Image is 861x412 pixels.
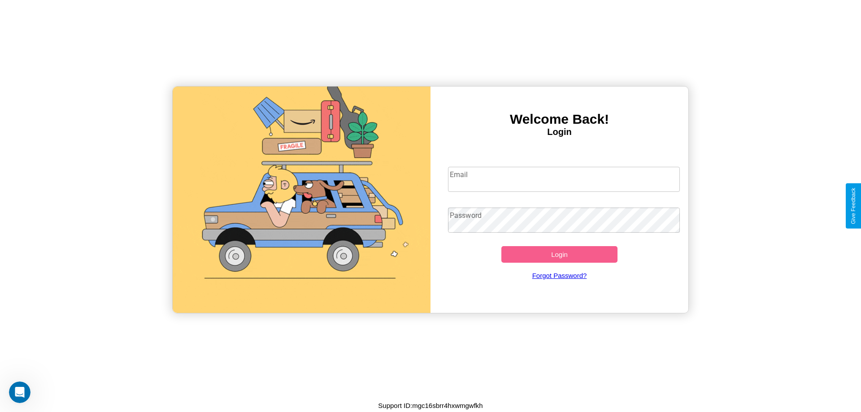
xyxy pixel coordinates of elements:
iframe: Intercom live chat [9,382,30,403]
div: Give Feedback [850,188,857,224]
a: Forgot Password? [444,263,676,288]
p: Support ID: mgc16sbrr4hxwmgwfkh [378,399,483,412]
img: gif [173,87,430,313]
button: Login [501,246,617,263]
h4: Login [430,127,688,137]
h3: Welcome Back! [430,112,688,127]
